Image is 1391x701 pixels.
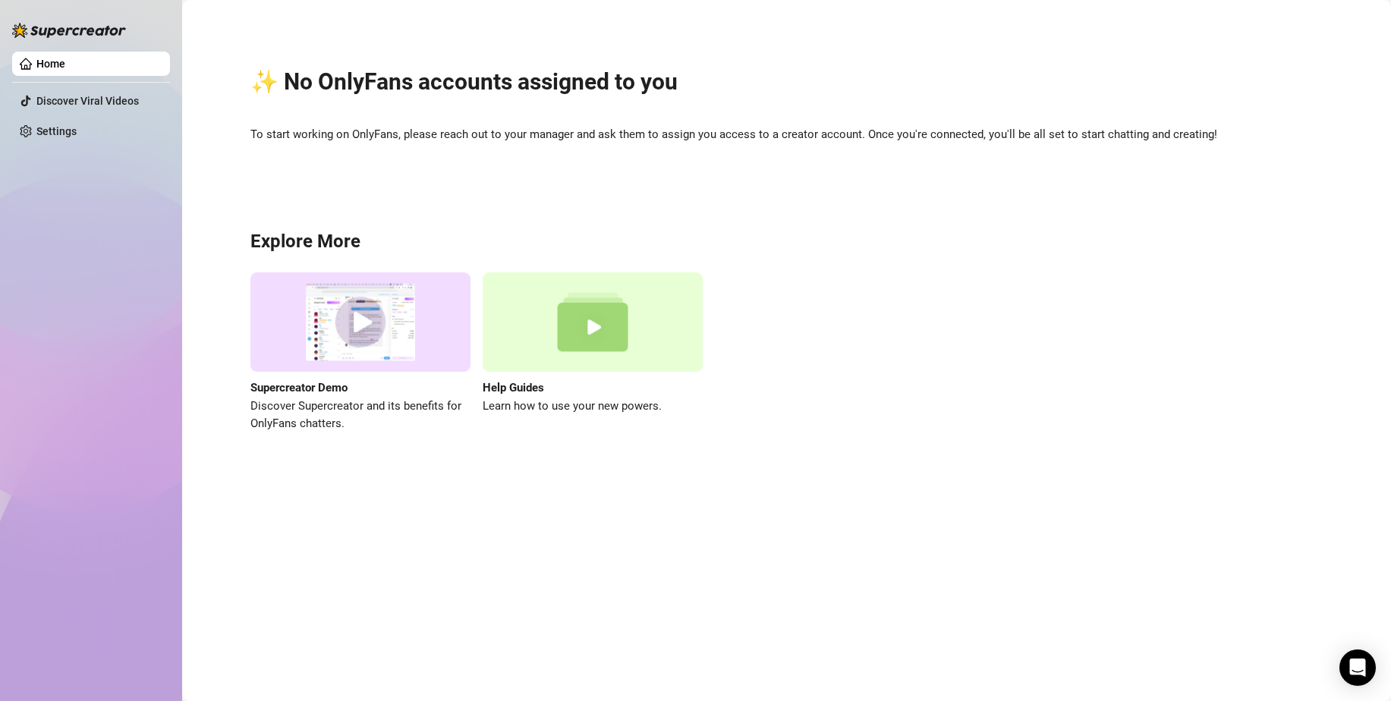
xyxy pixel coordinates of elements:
a: Help GuidesLearn how to use your new powers. [483,272,703,432]
strong: Help Guides [483,381,544,395]
img: logo-BBDzfeDw.svg [12,23,126,38]
strong: Supercreator Demo [250,381,348,395]
img: help guides [483,272,703,372]
div: Open Intercom Messenger [1339,649,1376,686]
a: Home [36,58,65,70]
span: To start working on OnlyFans, please reach out to your manager and ask them to assign you access ... [250,126,1323,144]
h2: ✨ No OnlyFans accounts assigned to you [250,68,1323,96]
h3: Explore More [250,230,1323,254]
a: Settings [36,125,77,137]
a: Discover Viral Videos [36,95,139,107]
span: Discover Supercreator and its benefits for OnlyFans chatters. [250,398,470,433]
img: supercreator demo [250,272,470,372]
a: Supercreator DemoDiscover Supercreator and its benefits for OnlyFans chatters. [250,272,470,432]
span: Learn how to use your new powers. [483,398,703,416]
